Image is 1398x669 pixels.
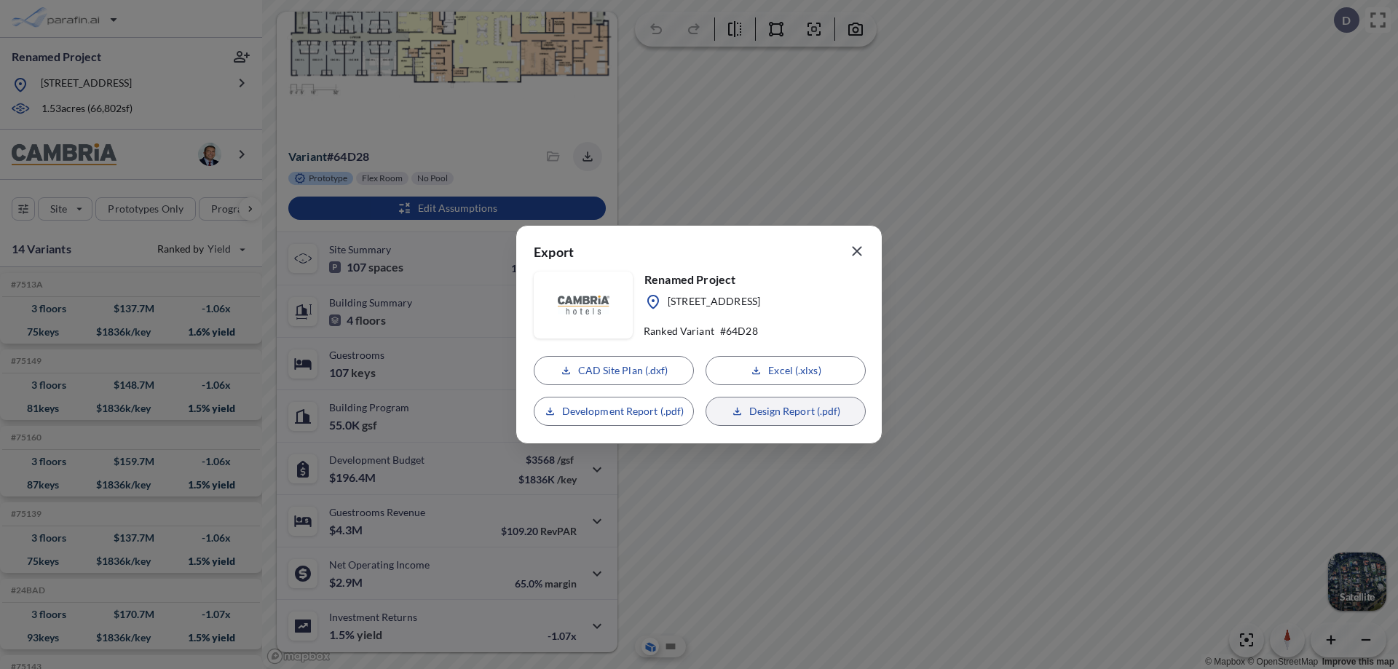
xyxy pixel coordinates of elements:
[706,397,866,426] button: Design Report (.pdf)
[534,243,574,266] p: Export
[706,356,866,385] button: Excel (.xlxs)
[534,397,694,426] button: Development Report (.pdf)
[578,363,668,378] p: CAD Site Plan (.dxf)
[534,356,694,385] button: CAD Site Plan (.dxf)
[558,296,609,314] img: floorplanBranLogoPlug
[720,325,758,338] p: # 64D28
[768,363,821,378] p: Excel (.xlxs)
[644,325,714,338] p: Ranked Variant
[668,294,760,311] p: [STREET_ADDRESS]
[749,404,841,419] p: Design Report (.pdf)
[644,272,760,288] p: Renamed Project
[562,404,684,419] p: Development Report (.pdf)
